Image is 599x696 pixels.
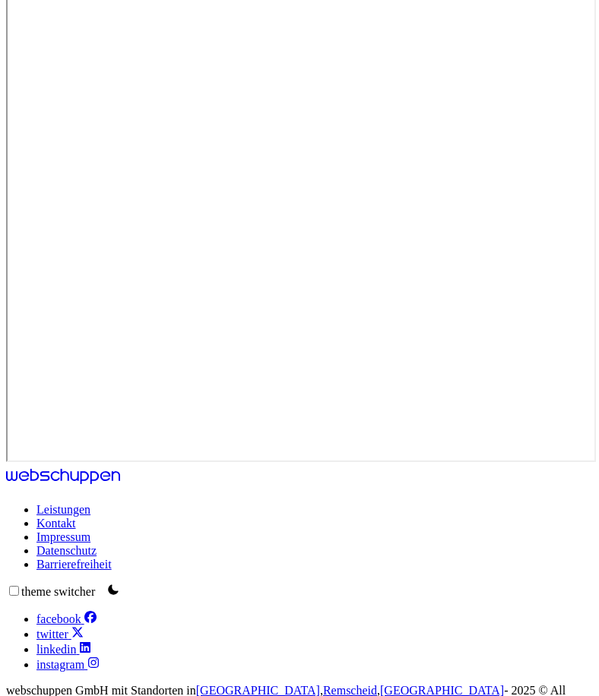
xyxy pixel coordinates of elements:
a: Barrierefreiheit [36,558,112,571]
span: facebook [36,612,81,625]
a: Hauptseite besuchen [6,477,120,490]
span: theme switcher [21,585,95,598]
span: linkedin [36,643,76,656]
a: twitter [36,628,84,641]
a: instagram [36,658,100,671]
a: linkedin [36,643,91,656]
a: Impressum [36,530,90,543]
a: facebook [36,612,97,625]
span: instagram [36,658,84,671]
a: Datenschutz [36,544,97,557]
a: Kontakt [36,517,76,530]
span: twitter [36,628,68,641]
a: Leistungen [36,503,90,516]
